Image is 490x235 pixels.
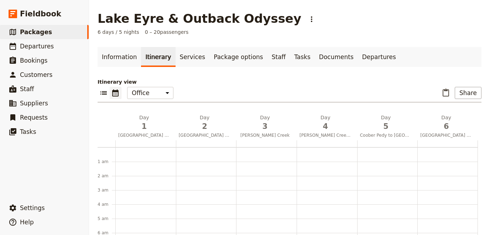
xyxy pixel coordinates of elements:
span: Coober Pedy to [GEOGRAPHIC_DATA] [357,132,415,138]
a: Documents [315,47,358,67]
a: Itinerary [141,47,175,67]
span: [GEOGRAPHIC_DATA] to Ikara Flinders Ranges [115,132,173,138]
span: Suppliers [20,100,48,107]
span: 3 [239,121,291,132]
span: 4 [299,121,351,132]
h2: Day [239,114,291,132]
span: Staff [20,85,34,93]
span: 6 days / 5 nights [98,28,139,36]
span: 5 [360,121,412,132]
button: Paste itinerary item [440,87,452,99]
button: Actions [306,13,318,25]
a: Staff [267,47,290,67]
span: [GEOGRAPHIC_DATA] to [GEOGRAPHIC_DATA] via [GEOGRAPHIC_DATA] [417,132,475,138]
h2: Day [118,114,170,132]
a: Package options [209,47,267,67]
span: 1 [118,121,170,132]
span: Fieldbook [20,9,61,19]
span: Tasks [20,128,36,135]
span: 0 – 20 passengers [145,28,189,36]
span: Departures [20,43,54,50]
span: [PERSON_NAME] Creek to [PERSON_NAME] [297,132,354,138]
button: Day6[GEOGRAPHIC_DATA] to [GEOGRAPHIC_DATA] via [GEOGRAPHIC_DATA] [417,114,478,140]
span: Settings [20,204,45,211]
a: Departures [358,47,400,67]
p: Itinerary view [98,78,481,85]
h2: Day [299,114,351,132]
div: 1 am [98,159,115,164]
span: 2 [179,121,231,132]
div: 2 am [98,173,115,179]
button: Calendar view [110,87,121,99]
div: 3 am [98,187,115,193]
span: [PERSON_NAME] Creek [236,132,294,138]
button: Day3[PERSON_NAME] Creek [236,114,297,140]
div: 4 am [98,202,115,207]
h2: Day [420,114,472,132]
h2: Day [179,114,231,132]
h1: Lake Eyre & Outback Odyssey [98,11,301,26]
span: Customers [20,71,52,78]
button: Day2[GEOGRAPHIC_DATA] to [PERSON_NAME][GEOGRAPHIC_DATA] via the [GEOGRAPHIC_DATA] Track [176,114,236,140]
div: 5 am [98,216,115,221]
a: Tasks [290,47,315,67]
h2: Day [360,114,412,132]
button: Day4[PERSON_NAME] Creek to [PERSON_NAME] [297,114,357,140]
span: 6 [420,121,472,132]
span: Packages [20,28,52,36]
span: Bookings [20,57,47,64]
button: Share [455,87,481,99]
button: List view [98,87,110,99]
button: Day5Coober Pedy to [GEOGRAPHIC_DATA] [357,114,418,140]
a: Information [98,47,141,67]
span: [GEOGRAPHIC_DATA] to [PERSON_NAME][GEOGRAPHIC_DATA] via the [GEOGRAPHIC_DATA] Track [176,132,234,138]
span: Help [20,219,34,226]
span: Requests [20,114,48,121]
button: Day1[GEOGRAPHIC_DATA] to Ikara Flinders Ranges [115,114,176,140]
a: Services [176,47,210,67]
